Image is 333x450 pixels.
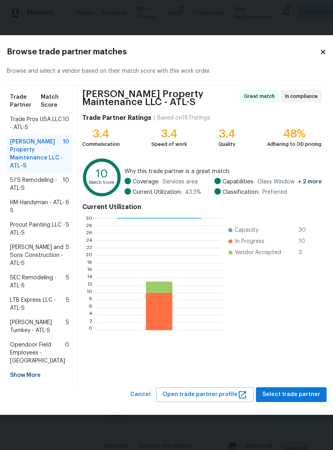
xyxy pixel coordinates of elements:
[10,138,63,170] span: [PERSON_NAME] Property Maintenance LLC - ATL-S
[262,390,320,400] span: Select trade partner
[7,368,72,382] div: Show More
[89,328,92,333] text: 0
[63,138,69,170] span: 10
[66,221,69,237] span: 5
[63,176,69,192] span: 10
[151,140,187,148] div: Speed of work
[65,341,69,365] span: 0
[82,130,120,138] div: 3.4
[262,188,287,196] span: Preferred
[10,296,66,312] span: LTB Express LLC - ATL-S
[87,261,92,265] text: 18
[7,58,327,85] div: Browse and select a vendor based on their match score with this work order.
[87,268,92,273] text: 16
[10,93,41,109] span: Trade Partner
[299,237,311,245] span: 10
[66,319,69,335] span: 5
[218,140,236,148] div: Quality
[244,92,278,100] span: Great match
[87,245,92,250] text: 22
[299,226,311,234] span: 30
[10,319,66,335] span: [PERSON_NAME] Turnkey - ATL-S
[267,130,321,138] div: 48%
[222,188,259,196] span: Classification:
[65,199,69,215] span: 6
[87,283,92,288] text: 12
[163,178,198,186] span: Services area
[299,249,311,257] span: 3
[86,223,92,228] text: 28
[285,92,321,100] span: In compliance
[86,216,92,221] text: 30
[7,48,319,56] h2: Browse trade partner matches
[130,390,151,400] span: Cancel
[10,274,66,290] span: SEC Remodeling - ATL-S
[127,387,154,402] button: Cancel
[151,130,187,138] div: 3.4
[82,140,120,148] div: Communication
[89,181,115,185] text: Match Score
[82,114,151,122] h4: Trade Partner Ratings
[66,296,69,312] span: 5
[133,188,182,196] span: Current Utilization:
[156,387,254,402] button: Open trade partner profile
[133,178,159,186] span: Coverage:
[86,238,92,243] text: 24
[89,313,92,317] text: 4
[41,93,69,109] span: Match Score
[10,176,63,192] span: 5J’S Remodeling - ATL-S
[125,167,321,175] span: Why this trade partner is a great match:
[235,249,281,257] span: Vendor Accepted
[10,221,66,237] span: Procut Painting LLC - ATL-S
[218,130,236,138] div: 3.4
[258,178,322,186] span: Glass Window
[66,274,69,290] span: 5
[10,199,65,215] span: HM-Handyman - ATL-S
[10,341,65,365] span: Opendoor Field Employees - [GEOGRAPHIC_DATA]
[222,178,254,186] span: Capabilities:
[63,115,69,131] span: 10
[185,188,201,196] span: 43.3 %
[82,90,238,106] span: [PERSON_NAME] Property Maintenance LLC - ATL-S
[151,114,157,122] div: |
[66,243,69,267] span: 5
[256,387,327,402] button: Select trade partner
[89,305,92,310] text: 6
[82,203,322,211] h4: Current Utilization
[267,140,321,148] div: Adhering to OD pricing
[235,237,264,245] span: In Progress
[235,226,258,234] span: Capacity
[86,253,92,258] text: 20
[87,290,92,295] text: 10
[298,179,322,185] span: + 2 more
[87,275,92,280] text: 14
[10,115,63,131] span: Trade Pros USA LLC - ATL-S
[86,231,92,235] text: 26
[10,243,66,267] span: [PERSON_NAME] and Sons Construction - ATL-S
[96,169,108,180] text: 10
[89,298,92,303] text: 8
[163,390,247,400] span: Open trade partner profile
[89,320,92,325] text: 2
[157,114,210,122] div: Based on 187 ratings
